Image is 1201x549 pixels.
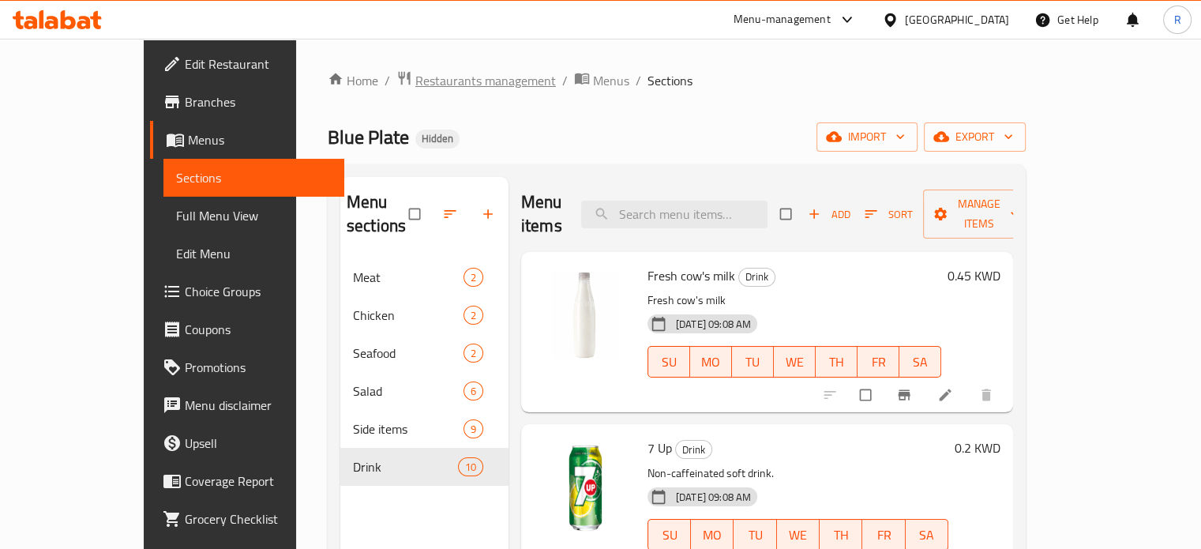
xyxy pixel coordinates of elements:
button: import [816,122,918,152]
span: Select all sections [400,199,433,229]
div: Seafood [353,344,464,363]
div: Meat2 [340,258,509,296]
button: delete [969,378,1007,412]
span: Sort items [854,202,923,227]
span: Side items [353,419,464,438]
span: Full Menu View [176,206,332,225]
span: Restaurants management [415,71,556,90]
span: Grocery Checklist [185,510,332,528]
button: FR [858,346,899,378]
span: Sort sections [433,197,471,231]
span: Hidden [415,132,460,145]
span: Sections [647,71,692,90]
li: / [385,71,390,90]
div: Drink [675,440,712,459]
span: Chicken [353,306,464,325]
span: Drink [676,441,711,459]
span: Menus [188,130,332,149]
div: Salad6 [340,372,509,410]
div: Drink10 [340,448,509,486]
span: Manage items [936,194,1023,234]
a: Home [328,71,378,90]
h2: Menu sections [347,190,409,238]
a: Menu disclaimer [150,386,344,424]
span: SA [912,524,942,547]
span: Salad [353,382,464,400]
h2: Menu items [521,190,562,238]
span: Drink [739,268,775,286]
nav: Menu sections [340,252,509,492]
a: Edit Restaurant [150,45,344,83]
span: Sections [176,168,332,187]
span: 2 [464,308,482,323]
span: SA [906,351,935,374]
span: TH [822,351,851,374]
span: WE [783,524,813,547]
li: / [636,71,641,90]
span: MO [696,351,726,374]
span: Coverage Report [185,472,332,491]
span: import [829,127,905,147]
div: Chicken2 [340,296,509,334]
input: search [581,201,768,228]
button: SU [647,346,690,378]
button: Branch-specific-item [887,378,925,412]
span: 7 Up [647,436,672,460]
div: [GEOGRAPHIC_DATA] [905,11,1009,28]
span: Add [808,205,850,224]
p: Non-caffeinated soft drink. [647,464,948,483]
span: Promotions [185,358,332,377]
span: [DATE] 09:08 AM [670,317,757,332]
button: SA [899,346,941,378]
div: Hidden [415,130,460,149]
span: TH [826,524,856,547]
span: Edit Menu [176,244,332,263]
span: Sort [865,205,913,224]
div: items [464,419,483,438]
span: export [936,127,1013,147]
a: Edit Menu [163,235,344,273]
a: Restaurants management [396,70,556,91]
a: Coverage Report [150,462,344,500]
button: TU [732,346,774,378]
span: Coupons [185,320,332,339]
button: Sort [861,202,917,227]
button: MO [690,346,732,378]
a: Edit menu item [937,387,956,403]
div: Side items9 [340,410,509,448]
span: Meat [353,268,464,287]
a: Upsell [150,424,344,462]
span: Choice Groups [185,282,332,301]
div: items [464,268,483,287]
div: items [464,382,483,400]
button: export [924,122,1026,152]
h6: 0.45 KWD [948,265,1000,287]
span: 2 [464,270,482,285]
div: Drink [738,268,775,287]
a: Promotions [150,348,344,386]
img: 7 Up [534,437,635,538]
button: WE [774,346,816,378]
nav: breadcrumb [328,70,1026,91]
span: SU [655,524,685,547]
div: items [458,457,483,476]
span: 2 [464,346,482,361]
span: Upsell [185,434,332,453]
a: Grocery Checklist [150,500,344,538]
span: MO [697,524,727,547]
span: TU [738,351,768,374]
button: Add [804,202,854,227]
span: [DATE] 09:08 AM [670,490,757,505]
span: TU [740,524,770,547]
h6: 0.2 KWD [955,437,1000,459]
img: Fresh cow's milk [534,265,635,366]
span: Add item [804,202,854,227]
div: Seafood2 [340,334,509,372]
span: Drink [353,457,458,476]
span: Blue Plate [328,119,409,155]
a: Menus [150,121,344,159]
span: Fresh cow's milk [647,264,735,288]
